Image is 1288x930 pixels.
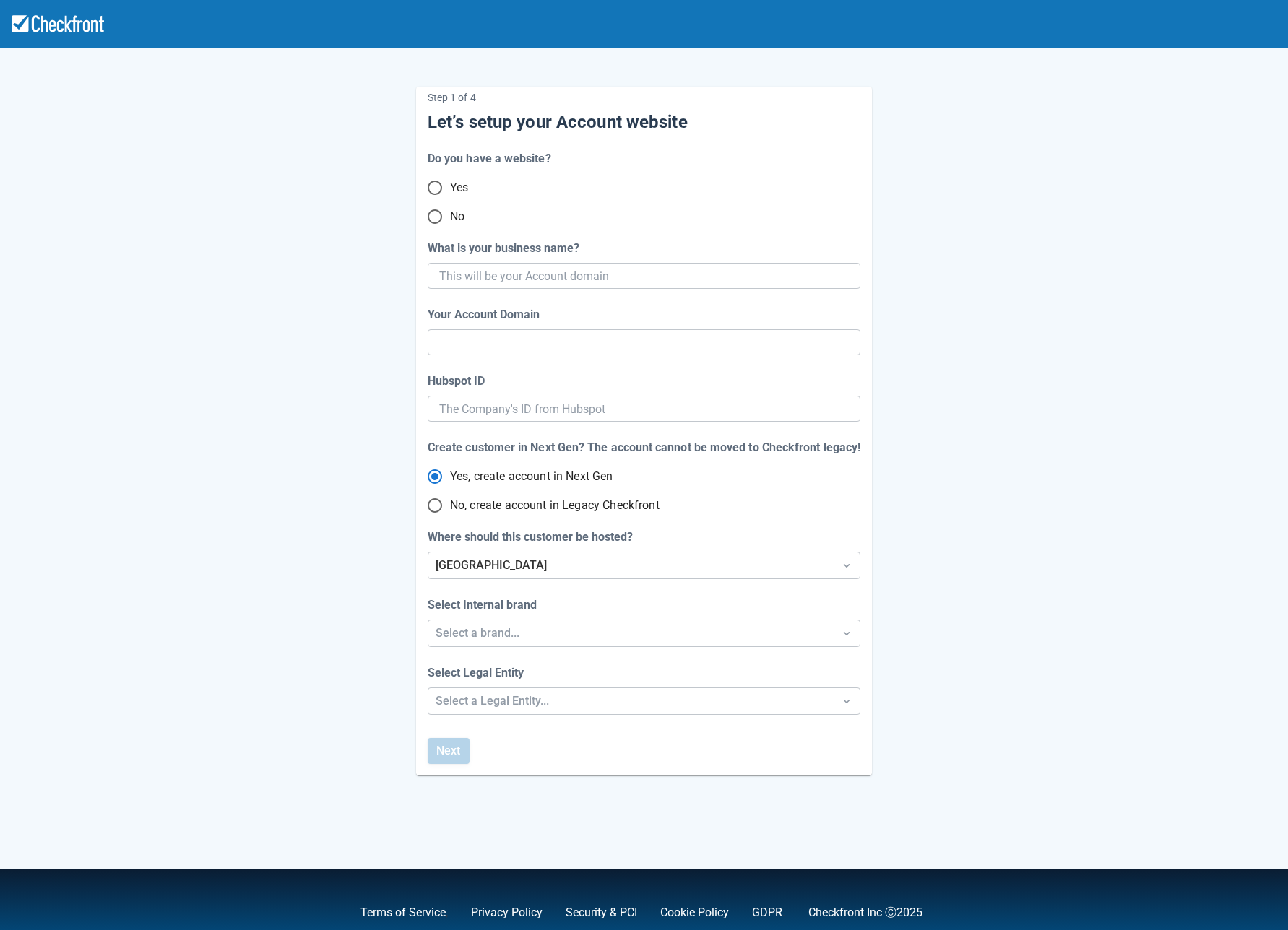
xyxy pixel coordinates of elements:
span: No, create account in Legacy Checkfront [450,497,660,514]
label: What is your business name? [428,240,585,257]
label: Your Account Domain [428,306,545,323]
label: Select Internal brand [428,596,543,614]
span: Yes [450,179,468,196]
span: No [450,208,464,225]
div: Create customer in Next Gen? The account cannot be moved to Checkfront legacy! [428,439,860,456]
span: Yes, create account in Next Gen [450,468,613,485]
div: Select a brand... [436,625,826,642]
div: Select a Legal Entity... [436,692,826,710]
a: Privacy Policy [471,905,543,919]
label: Select Legal Entity [428,664,530,682]
input: The Company's ID from Hubspot [439,396,849,422]
a: Checkfront Inc Ⓒ2025 [808,905,922,919]
div: Do you have a website? [428,150,551,168]
a: Terms of Service [360,905,446,919]
label: Where should this customer be hosted? [428,529,639,546]
span: Dropdown icon [839,694,854,708]
div: . [729,904,785,921]
p: Step 1 of 4 [428,87,860,108]
a: GDPR [752,905,782,919]
input: This will be your Account domain [439,263,846,289]
div: , [337,904,448,921]
div: [GEOGRAPHIC_DATA] [436,557,826,574]
span: Dropdown icon [839,558,854,573]
iframe: Chat Widget [1079,774,1288,930]
a: Security & PCI [566,905,637,919]
a: Cookie Policy [660,905,729,919]
label: Hubspot ID [428,373,490,390]
h5: Let’s setup your Account website [428,111,860,133]
span: Dropdown icon [839,626,854,640]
